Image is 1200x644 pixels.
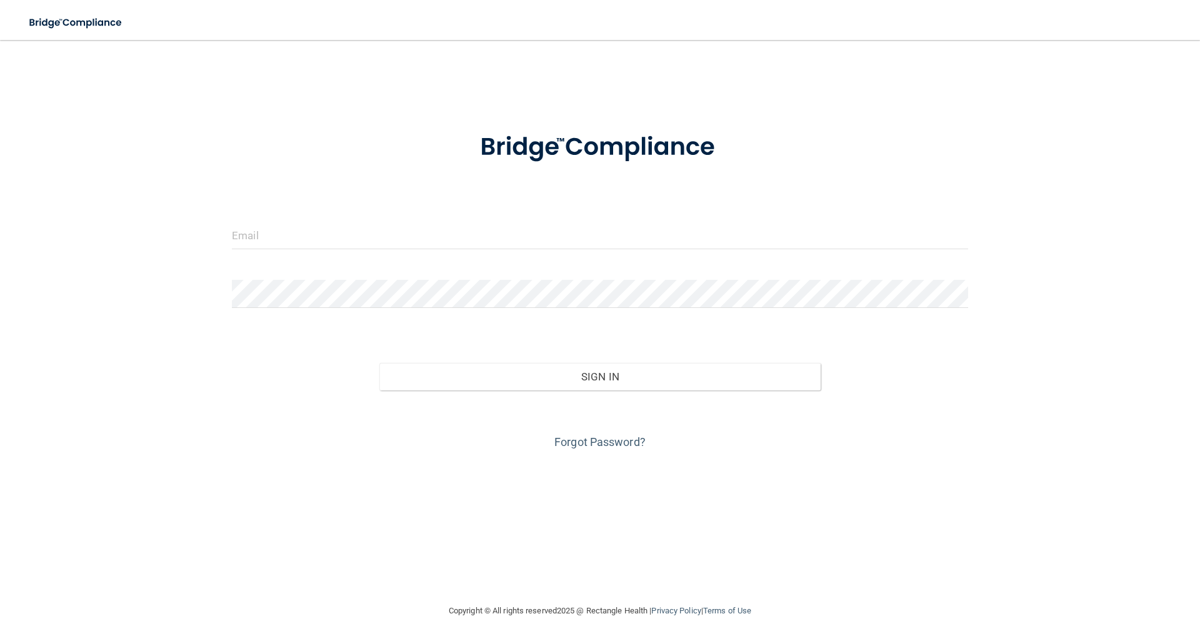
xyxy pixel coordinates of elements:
img: bridge_compliance_login_screen.278c3ca4.svg [454,115,746,180]
a: Terms of Use [703,606,751,615]
a: Privacy Policy [651,606,701,615]
img: bridge_compliance_login_screen.278c3ca4.svg [19,10,134,36]
a: Forgot Password? [554,435,646,448]
input: Email [232,221,968,249]
div: Copyright © All rights reserved 2025 @ Rectangle Health | | [372,591,828,631]
button: Sign In [379,363,821,390]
